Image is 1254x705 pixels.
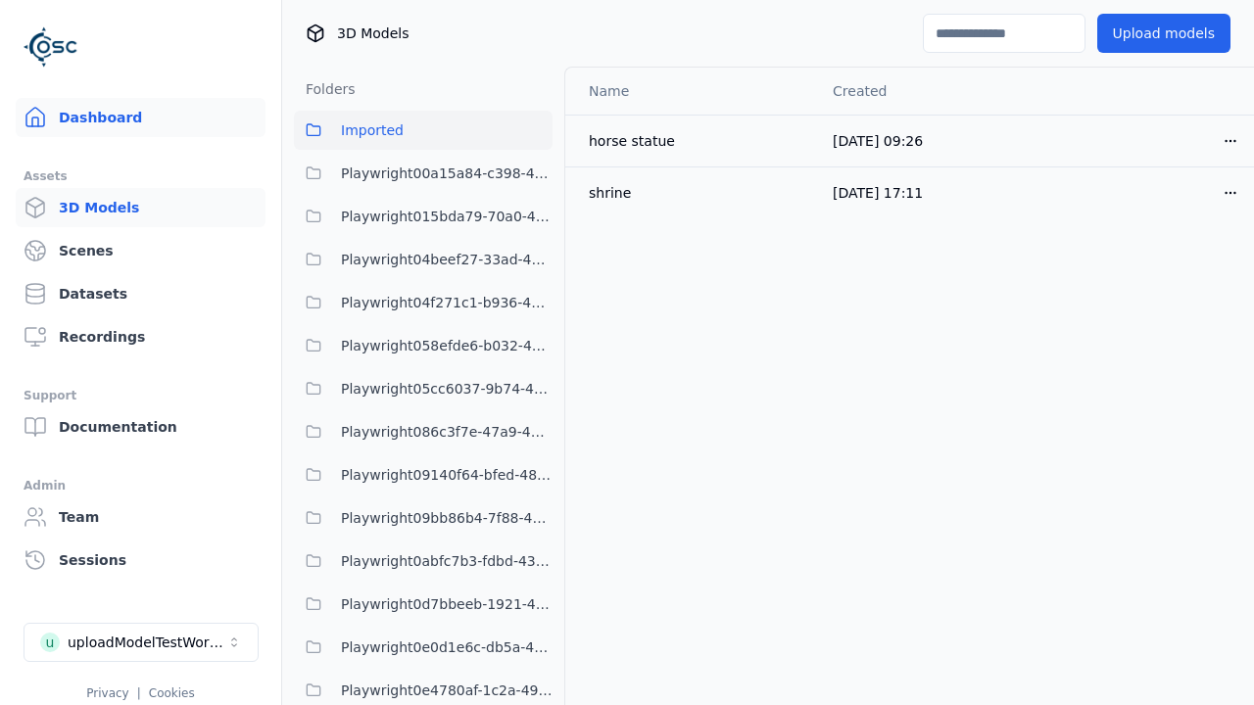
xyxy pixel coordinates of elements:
[341,635,553,659] span: Playwright0e0d1e6c-db5a-4244-b424-632341d2c1b4
[294,412,553,451] button: Playwright086c3f7e-47a9-4b40-930e-6daa73f464cc
[137,686,141,700] span: |
[341,334,553,357] span: Playwright058efde6-b032-4363-91b7-49175d678812
[294,79,356,99] h3: Folders
[16,231,265,270] a: Scenes
[40,633,60,652] div: u
[68,633,226,652] div: uploadModelTestWorkspace
[294,455,553,494] button: Playwright09140f64-bfed-4894-9ae1-f5b1e6c36039
[16,317,265,356] a: Recordings
[16,98,265,137] a: Dashboard
[24,384,258,407] div: Support
[24,164,258,188] div: Assets
[16,540,265,580] a: Sessions
[589,131,801,151] div: horse statue
[833,133,923,149] span: [DATE] 09:26
[294,154,553,193] button: Playwright00a15a84-c398-4ef4-9da8-38c036397b1e
[294,498,553,538] button: Playwright09bb86b4-7f88-4a8f-8ea8-a4c9412c995e
[341,162,553,185] span: Playwright00a15a84-c398-4ef4-9da8-38c036397b1e
[294,326,553,365] button: Playwright058efde6-b032-4363-91b7-49175d678812
[341,205,553,228] span: Playwright015bda79-70a0-409c-99cb-1511bab16c94
[294,369,553,408] button: Playwright05cc6037-9b74-4704-86c6-3ffabbdece83
[589,183,801,203] div: shrine
[149,686,195,700] a: Cookies
[565,68,817,115] th: Name
[341,549,553,573] span: Playwright0abfc7b3-fdbd-438a-9097-bdc709c88d01
[341,592,553,616] span: Playwright0d7bbeeb-1921-41c6-b931-af810e4ce19a
[16,407,265,446] a: Documentation
[294,585,553,624] button: Playwright0d7bbeeb-1921-41c6-b931-af810e4ce19a
[341,291,553,314] span: Playwright04f271c1-b936-458c-b5f6-36ca6337f11a
[341,679,553,702] span: Playwright0e4780af-1c2a-492e-901c-6880da17528a
[833,185,923,201] span: [DATE] 17:11
[341,248,553,271] span: Playwright04beef27-33ad-4b39-a7ba-e3ff045e7193
[294,541,553,581] button: Playwright0abfc7b3-fdbd-438a-9097-bdc709c88d01
[16,497,265,537] a: Team
[817,68,1036,115] th: Created
[341,118,404,142] span: Imported
[24,474,258,497] div: Admin
[24,623,259,662] button: Select a workspace
[337,23,409,43] span: 3D Models
[1097,14,1230,53] button: Upload models
[341,377,553,400] span: Playwright05cc6037-9b74-4704-86c6-3ffabbdece83
[341,420,553,444] span: Playwright086c3f7e-47a9-4b40-930e-6daa73f464cc
[294,111,553,150] button: Imported
[24,20,78,74] img: Logo
[294,628,553,667] button: Playwright0e0d1e6c-db5a-4244-b424-632341d2c1b4
[294,283,553,322] button: Playwright04f271c1-b936-458c-b5f6-36ca6337f11a
[341,506,553,530] span: Playwright09bb86b4-7f88-4a8f-8ea8-a4c9412c995e
[86,686,128,700] a: Privacy
[294,240,553,279] button: Playwright04beef27-33ad-4b39-a7ba-e3ff045e7193
[16,274,265,313] a: Datasets
[294,197,553,236] button: Playwright015bda79-70a0-409c-99cb-1511bab16c94
[341,463,553,487] span: Playwright09140f64-bfed-4894-9ae1-f5b1e6c36039
[16,188,265,227] a: 3D Models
